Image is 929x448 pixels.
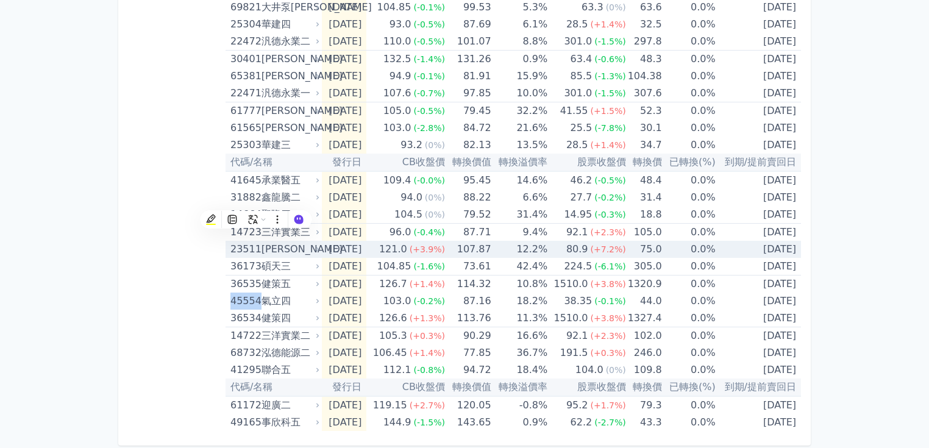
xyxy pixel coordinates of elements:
[322,154,367,171] th: 發行日
[626,171,662,189] td: 48.4
[491,68,548,85] td: 15.9%
[491,16,548,33] td: 6.1%
[662,189,716,206] td: 0.0%
[662,102,716,120] td: 0.0%
[445,51,491,68] td: 131.26
[262,206,318,223] div: 聚隆四
[322,85,367,102] td: [DATE]
[398,137,425,154] div: 93.2
[381,293,414,310] div: 103.0
[491,293,548,310] td: 18.2%
[377,327,410,344] div: 105.3
[491,379,548,396] th: 轉換溢價率
[445,310,491,327] td: 113.76
[564,241,591,258] div: 80.9
[445,293,491,310] td: 87.16
[445,102,491,120] td: 79.45
[371,397,410,414] div: 119.15
[547,379,626,396] th: 股票收盤價
[568,414,595,431] div: 62.2
[230,68,258,85] div: 65381
[445,171,491,189] td: 95.45
[445,327,491,345] td: 90.29
[716,414,801,431] td: [DATE]
[591,313,626,323] span: (+3.8%)
[322,241,367,258] td: [DATE]
[716,137,801,154] td: [DATE]
[322,379,367,396] th: 發行日
[413,54,445,64] span: (-1.4%)
[626,224,662,241] td: 105.0
[262,224,318,241] div: 三洋實業三
[626,16,662,33] td: 32.5
[491,241,548,258] td: 12.2%
[626,68,662,85] td: 104.38
[322,33,367,51] td: [DATE]
[564,137,591,154] div: 28.5
[626,102,662,120] td: 52.3
[413,71,445,81] span: (-0.1%)
[381,414,414,431] div: 144.9
[322,327,367,345] td: [DATE]
[626,85,662,102] td: 307.6
[425,140,445,150] span: (0%)
[662,241,716,258] td: 0.0%
[262,51,318,68] div: [PERSON_NAME]
[381,33,414,50] div: 110.0
[716,102,801,120] td: [DATE]
[626,396,662,414] td: 79.3
[262,189,318,206] div: 鑫龍騰二
[413,88,445,98] span: (-0.7%)
[377,241,410,258] div: 121.0
[425,193,445,202] span: (0%)
[716,51,801,68] td: [DATE]
[491,137,548,154] td: 13.5%
[230,258,258,275] div: 36173
[591,20,626,29] span: (+1.4%)
[594,193,626,202] span: (-0.2%)
[626,276,662,293] td: 1320.9
[716,224,801,241] td: [DATE]
[552,276,591,293] div: 1510.0
[716,396,801,414] td: [DATE]
[413,20,445,29] span: (-0.5%)
[626,206,662,224] td: 18.8
[262,397,318,414] div: 迎廣二
[371,344,410,361] div: 106.45
[230,33,258,50] div: 22472
[322,310,367,327] td: [DATE]
[716,258,801,276] td: [DATE]
[594,296,626,306] span: (-0.1%)
[626,293,662,310] td: 44.0
[662,68,716,85] td: 0.0%
[445,361,491,379] td: 94.72
[716,119,801,137] td: [DATE]
[413,418,445,427] span: (-1.5%)
[230,327,258,344] div: 14722
[445,16,491,33] td: 87.69
[322,68,367,85] td: [DATE]
[322,344,367,361] td: [DATE]
[230,397,258,414] div: 61172
[230,102,258,119] div: 61777
[322,171,367,189] td: [DATE]
[491,310,548,327] td: 11.3%
[230,344,258,361] div: 68732
[662,16,716,33] td: 0.0%
[561,85,594,102] div: 301.0
[413,106,445,116] span: (-0.5%)
[594,261,626,271] span: (-6.1%)
[381,119,414,137] div: 103.0
[387,16,414,33] div: 93.0
[262,293,318,310] div: 氣立四
[445,119,491,137] td: 84.72
[381,361,414,379] div: 112.1
[564,327,591,344] div: 92.1
[445,276,491,293] td: 114.32
[322,361,367,379] td: [DATE]
[413,2,445,12] span: (-0.1%)
[626,154,662,171] th: 轉換價
[322,276,367,293] td: [DATE]
[591,331,626,341] span: (+2.3%)
[387,224,414,241] div: 96.0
